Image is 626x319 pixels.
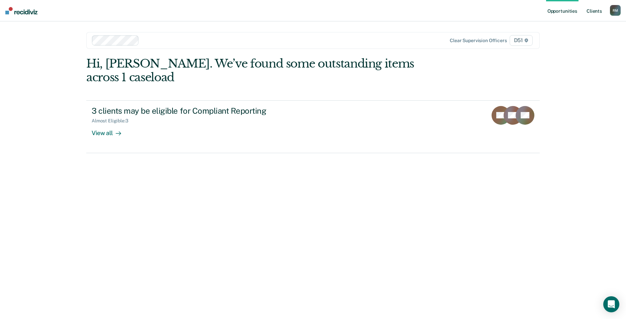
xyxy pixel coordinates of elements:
div: Open Intercom Messenger [603,296,619,312]
div: R M [610,5,621,16]
span: D51 [510,35,533,46]
div: Hi, [PERSON_NAME]. We’ve found some outstanding items across 1 caseload [86,57,449,84]
div: Almost Eligible : 3 [92,118,134,124]
img: Recidiviz [5,7,37,14]
div: Clear supervision officers [450,38,507,43]
button: RM [610,5,621,16]
a: 3 clients may be eligible for Compliant ReportingAlmost Eligible:3View all [86,100,540,153]
div: View all [92,124,129,137]
div: 3 clients may be eligible for Compliant Reporting [92,106,326,116]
